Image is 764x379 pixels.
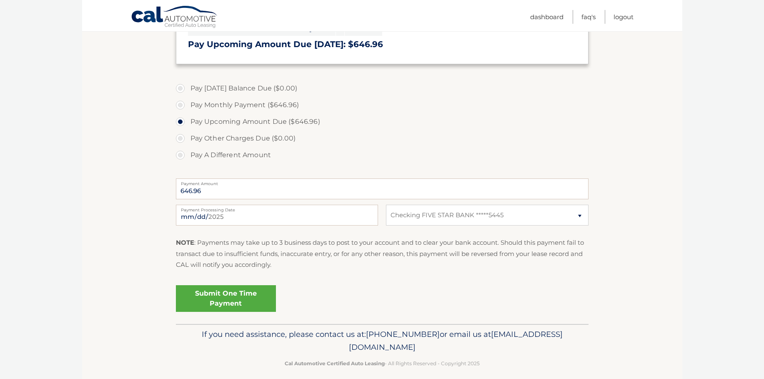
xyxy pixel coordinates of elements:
[176,80,589,97] label: Pay [DATE] Balance Due ($0.00)
[176,178,589,185] label: Payment Amount
[176,113,589,130] label: Pay Upcoming Amount Due ($646.96)
[176,285,276,312] a: Submit One Time Payment
[176,178,589,199] input: Payment Amount
[131,5,218,30] a: Cal Automotive
[176,147,589,163] label: Pay A Different Amount
[285,360,385,366] strong: Cal Automotive Certified Auto Leasing
[176,130,589,147] label: Pay Other Charges Due ($0.00)
[181,359,583,368] p: - All Rights Reserved - Copyright 2025
[176,205,378,211] label: Payment Processing Date
[176,238,194,246] strong: NOTE
[181,328,583,354] p: If you need assistance, please contact us at: or email us at
[366,329,440,339] span: [PHONE_NUMBER]
[176,237,589,270] p: : Payments may take up to 3 business days to post to your account and to clear your bank account....
[176,97,589,113] label: Pay Monthly Payment ($646.96)
[188,39,576,50] h3: Pay Upcoming Amount Due [DATE]: $646.96
[581,10,596,24] a: FAQ's
[176,205,378,226] input: Payment Date
[530,10,564,24] a: Dashboard
[614,10,634,24] a: Logout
